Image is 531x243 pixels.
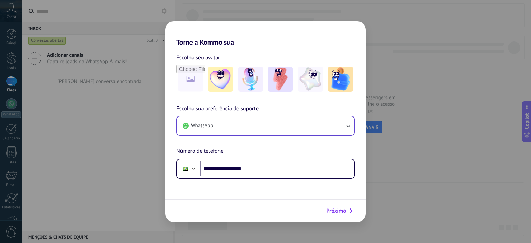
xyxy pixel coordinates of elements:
span: Escolha sua preferência de suporte [176,104,259,113]
img: -4.jpeg [298,67,323,92]
button: Próximo [323,205,355,217]
img: -5.jpeg [328,67,353,92]
button: WhatsApp [177,116,354,135]
img: -3.jpeg [268,67,293,92]
span: Escolha seu avatar [176,53,220,62]
span: Próximo [326,208,346,213]
h2: Torne a Kommo sua [165,21,366,46]
div: Brazil: + 55 [179,161,192,176]
img: -1.jpeg [208,67,233,92]
img: -2.jpeg [238,67,263,92]
span: Número de telefone [176,147,223,156]
span: WhatsApp [191,122,213,129]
